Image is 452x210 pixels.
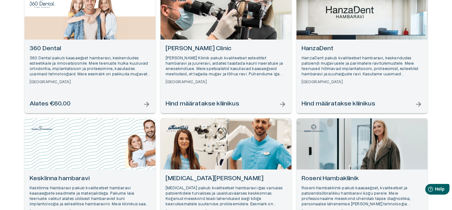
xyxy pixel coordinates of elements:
[30,100,71,108] h6: Alates €60.00
[143,100,150,108] span: arrow_forward
[415,100,422,108] span: arrow_forward
[30,56,150,77] p: 360 Dental pakub kaasaegset hambaravi, keskendudes esteetikale ja innovatsioonile. Meie teenuste ...
[30,79,150,85] h6: [GEOGRAPHIC_DATA]
[301,123,326,133] img: Roseni Hambakliinik logo
[166,56,286,77] p: [PERSON_NAME] Kliinik pakub kvaliteetset esteetilist hambaravi ja juureravi, aidates taastada kau...
[302,56,422,77] p: HanzaDent pakub kvaliteetset hambaravi, keskendudes patsiendi mugavusele ja parimatele ravitulemu...
[403,181,452,199] iframe: Help widget launcher
[30,45,150,53] h6: 360 Dental
[302,175,422,183] h6: Roseni Hambakliinik
[29,123,54,133] img: Kesklinna hambaravi logo
[302,186,422,207] p: Roseni Hambakliinik pakub kaasaegset, kvaliteetset ja patsiendisõbralikku hambaravi kogu perele. ...
[166,45,286,53] h6: [PERSON_NAME] Clinic
[302,79,422,85] h6: [GEOGRAPHIC_DATA]
[166,186,286,207] p: [MEDICAL_DATA] pakub kvaliteetset hambaravi igas vanuses patsientidele turvalises ja usaldusväärs...
[165,123,190,133] img: Maxilla Hambakliinik logo
[302,45,422,53] h6: HanzaDent
[279,100,286,108] span: arrow_forward
[166,100,239,108] h6: Hind määratakse kliinikus
[166,79,286,85] h6: [GEOGRAPHIC_DATA]
[166,175,286,183] h6: [MEDICAL_DATA][PERSON_NAME]
[30,186,150,207] p: Kesklinna Hambaravi pakub kvaliteetset hambaravi kaasaegsete seadmete ja materjalidega. Pakume la...
[302,100,375,108] h6: Hind määratakse kliinikus
[30,175,150,183] h6: Kesklinna hambaravi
